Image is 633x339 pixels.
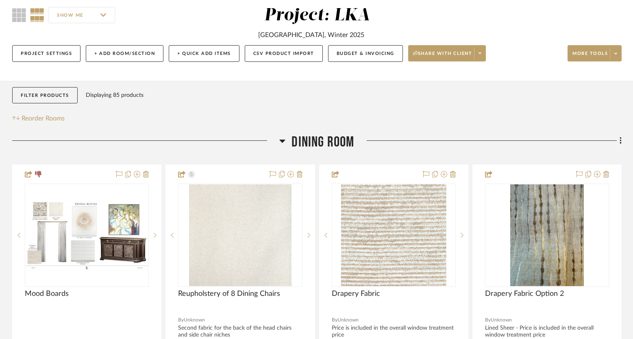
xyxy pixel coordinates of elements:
span: Share with client [413,50,472,63]
button: CSV Product Import [245,45,323,62]
span: Unknown [491,316,512,324]
button: + Add Room/Section [86,45,163,62]
button: More tools [568,45,622,61]
span: Unknown [337,316,359,324]
button: Reorder Rooms [12,114,65,123]
span: By [178,316,184,324]
button: Budget & Invoicing [328,45,403,62]
button: + Quick Add Items [169,45,239,62]
span: Reorder Rooms [22,114,65,123]
span: Drapery Fabric [332,289,380,298]
img: Drapery Fabric Option 2 [510,184,584,286]
button: Share with client [408,45,486,61]
span: Unknown [184,316,205,324]
button: Filter Products [12,87,78,104]
img: Reupholstery of 8 Dining Chairs [189,184,291,286]
span: By [485,316,491,324]
span: More tools [572,50,608,63]
div: Project: LKA [264,7,370,24]
img: Mood Boards [26,201,148,270]
div: 0 [332,184,455,287]
div: [GEOGRAPHIC_DATA], Winter 2025 [258,30,364,40]
span: Drapery Fabric Option 2 [485,289,564,298]
button: Project Settings [12,45,80,62]
img: Drapery Fabric [341,184,446,286]
span: Mood Boards [25,289,69,298]
span: By [332,316,337,324]
span: Dining Room [291,133,354,151]
div: Displaying 85 products [86,87,144,103]
span: Reupholstery of 8 Dining Chairs [178,289,280,298]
